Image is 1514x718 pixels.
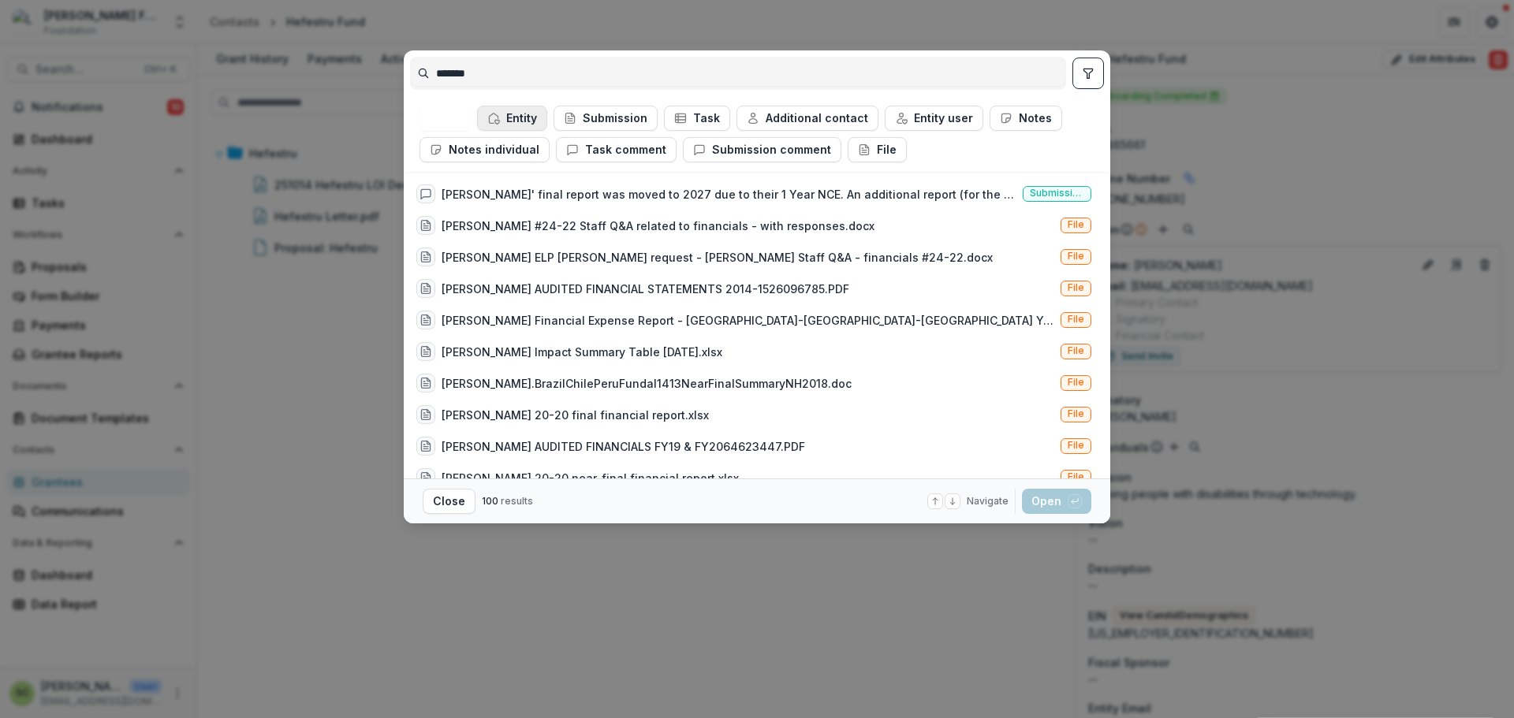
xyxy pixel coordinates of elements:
button: Entity [477,106,547,131]
button: Notes [990,106,1062,131]
div: [PERSON_NAME].BrazilChilePeruFundal1413NearFinalSummaryNH2018.doc [442,375,852,392]
span: File [1068,345,1084,356]
span: File [1068,282,1084,293]
span: 100 [482,495,498,507]
button: Task comment [556,137,677,162]
button: Additional contact [736,106,878,131]
span: Navigate [967,494,1009,508]
span: File [1068,219,1084,230]
span: results [501,495,533,507]
div: [PERSON_NAME]' final report was moved to 2027 due to their 1 Year NCE. An additional report (for ... [442,186,1016,203]
button: File [848,137,907,162]
span: File [1068,408,1084,419]
span: File [1068,314,1084,325]
div: [PERSON_NAME] #24-22 Staff Q&A related to financials - with responses.docx [442,218,874,234]
div: [PERSON_NAME] Impact Summary Table [DATE].xlsx [442,344,722,360]
span: File [1068,471,1084,482]
span: File [1068,251,1084,262]
button: Close [423,489,475,514]
button: Entity user [885,106,983,131]
button: Task [664,106,730,131]
div: [PERSON_NAME] 20-20 near-final financial report.xlsx [442,470,739,486]
div: [PERSON_NAME] ELP [PERSON_NAME] request - [PERSON_NAME] Staff Q&A - financials #24-22.docx [442,249,993,266]
button: toggle filters [1072,58,1104,89]
div: [PERSON_NAME] 20-20 final financial report.xlsx [442,407,709,423]
button: All [420,106,471,131]
button: Submission comment [683,137,841,162]
button: Open [1022,489,1091,514]
div: [PERSON_NAME] Financial Expense Report - [GEOGRAPHIC_DATA]-[GEOGRAPHIC_DATA]-[GEOGRAPHIC_DATA] Ye... [442,312,1054,329]
button: Notes individual [420,137,550,162]
span: Submission comment [1030,188,1084,199]
button: Submission [554,106,658,131]
div: [PERSON_NAME] AUDITED FINANCIAL STATEMENTS 2014-1526096785.PDF [442,281,849,297]
span: File [1068,440,1084,451]
div: [PERSON_NAME] AUDITED FINANCIALS FY19 & FY2064623447.PDF [442,438,805,455]
span: File [1068,377,1084,388]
